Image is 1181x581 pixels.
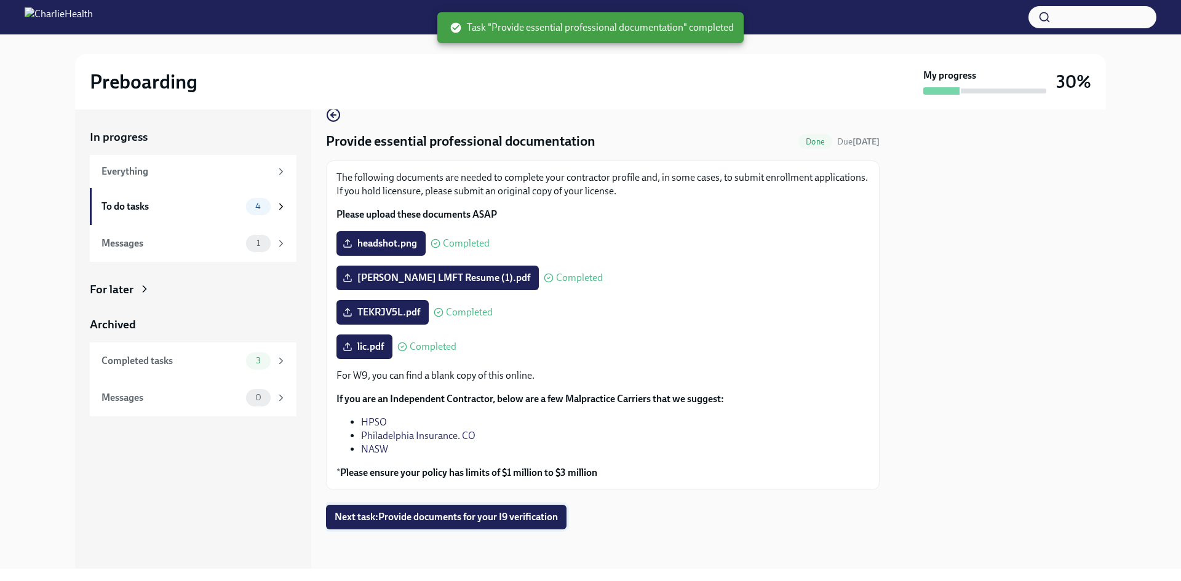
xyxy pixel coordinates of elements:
[90,282,296,298] a: For later
[345,306,420,318] span: TEKRJV5L.pdf
[837,136,880,148] span: September 28th, 2025 06:00
[101,391,241,405] div: Messages
[90,282,133,298] div: For later
[336,300,429,325] label: TEKRJV5L.pdf
[853,136,880,147] strong: [DATE]
[25,7,93,27] img: CharlieHealth
[361,443,388,455] a: NASW
[336,266,539,290] label: [PERSON_NAME] LMFT Resume (1).pdf
[248,393,269,402] span: 0
[336,334,392,359] label: lic.pdf
[556,273,603,283] span: Completed
[101,354,241,368] div: Completed tasks
[90,155,296,188] a: Everything
[101,165,271,178] div: Everything
[335,511,558,523] span: Next task : Provide documents for your I9 verification
[336,231,426,256] label: headshot.png
[345,341,384,353] span: lic.pdf
[837,136,880,147] span: Due
[90,317,296,333] a: Archived
[450,21,734,34] span: Task "Provide essential professional documentation" completed
[443,239,490,248] span: Completed
[101,237,241,250] div: Messages
[446,307,493,317] span: Completed
[336,208,497,220] strong: Please upload these documents ASAP
[923,69,976,82] strong: My progress
[1056,71,1091,93] h3: 30%
[249,239,268,248] span: 1
[101,200,241,213] div: To do tasks
[90,225,296,262] a: Messages1
[90,188,296,225] a: To do tasks4
[340,467,597,478] strong: Please ensure your policy has limits of $1 million to $3 million
[90,69,197,94] h2: Preboarding
[90,379,296,416] a: Messages0
[798,137,832,146] span: Done
[345,272,530,284] span: [PERSON_NAME] LMFT Resume (1).pdf
[345,237,417,250] span: headshot.png
[248,202,268,211] span: 4
[361,430,475,441] a: Philadelphia Insurance. CO
[410,342,456,352] span: Completed
[326,505,567,529] button: Next task:Provide documents for your I9 verification
[336,393,724,405] strong: If you are an Independent Contractor, below are a few Malpractice Carriers that we suggest:
[326,132,595,151] h4: Provide essential professional documentation
[90,129,296,145] a: In progress
[336,369,869,382] p: For W9, you can find a blank copy of this online.
[361,416,387,428] a: HPSO
[90,342,296,379] a: Completed tasks3
[336,171,869,198] p: The following documents are needed to complete your contractor profile and, in some cases, to sub...
[249,356,268,365] span: 3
